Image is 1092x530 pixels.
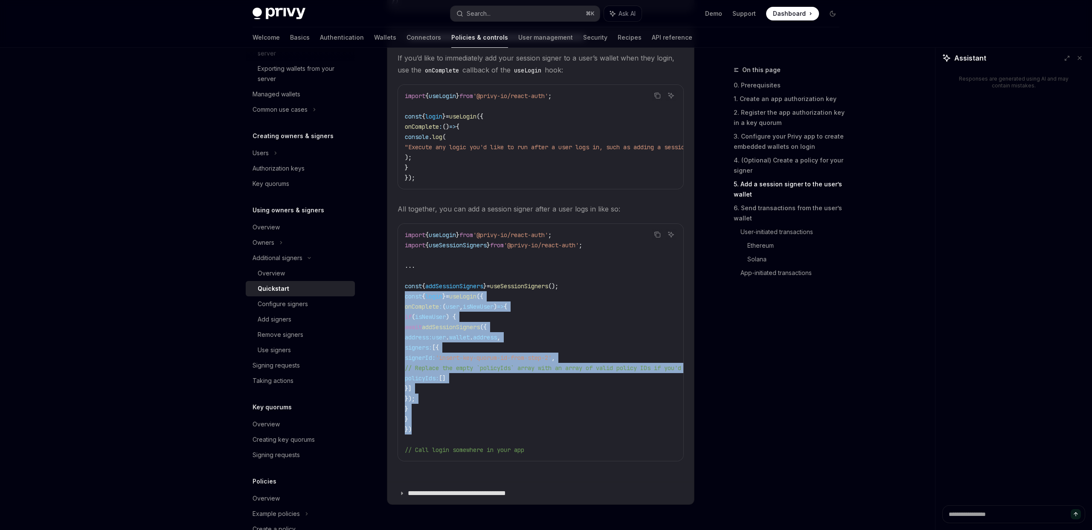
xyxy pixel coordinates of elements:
[473,231,548,239] span: '@privy-io/react-auth'
[258,268,285,278] div: Overview
[246,327,355,342] a: Remove signers
[398,52,684,76] span: If you’d like to immediately add your session signer to a user’s wallet when they login, use the ...
[446,113,449,120] span: =
[405,344,432,351] span: signers:
[258,314,291,324] div: Add signers
[826,7,839,20] button: Toggle dark mode
[439,374,446,382] span: []
[456,123,459,130] span: {
[449,293,476,300] span: useLogin
[446,293,449,300] span: =
[734,78,846,92] a: 0. Prerequisites
[734,106,846,130] a: 2. Register the app authorization key in a key quorum
[487,241,490,249] span: }
[432,344,439,351] span: [{
[405,354,436,362] span: signerId:
[405,364,1022,372] span: // Replace the empty `policyIds` array with an array of valid policy IDs if you'd like the sessio...
[258,64,350,84] div: Exporting wallets from your server
[425,113,442,120] span: login
[246,373,355,388] a: Taking actions
[432,133,442,141] span: log
[483,282,487,290] span: }
[425,241,429,249] span: {
[253,104,308,115] div: Common use cases
[734,92,846,106] a: 1. Create an app authorization key
[456,231,459,239] span: }
[253,205,324,215] h5: Using owners & signers
[246,358,355,373] a: Signing requests
[450,6,600,21] button: Search...⌘K
[422,323,480,331] span: addSessionSigners
[436,354,552,362] span: 'insert-key-quorum-id-from-step-2'
[405,282,422,290] span: const
[258,330,303,340] div: Remove signers
[504,303,507,310] span: {
[583,27,607,48] a: Security
[246,296,355,312] a: Configure signers
[246,266,355,281] a: Overview
[253,493,280,504] div: Overview
[449,113,476,120] span: useLogin
[487,282,490,290] span: =
[290,27,310,48] a: Basics
[665,229,677,240] button: Ask AI
[258,345,291,355] div: Use signers
[552,354,555,362] span: ,
[432,333,446,341] span: user
[405,385,412,392] span: }]
[405,303,439,310] span: onComplete
[425,282,483,290] span: addSessionSigners
[258,299,308,309] div: Configure signers
[246,417,355,432] a: Overview
[497,303,504,310] span: =>
[405,164,408,171] span: }
[253,450,300,460] div: Signing requests
[741,225,846,239] a: User-initiated transactions
[405,113,422,120] span: const
[253,131,334,141] h5: Creating owners & signers
[246,432,355,447] a: Creating key quorums
[253,237,274,248] div: Owners
[504,241,579,249] span: '@privy-io/react-auth'
[405,174,415,182] span: });
[442,133,446,141] span: (
[253,222,280,232] div: Overview
[405,395,415,403] span: });
[253,27,280,48] a: Welcome
[548,282,558,290] span: ();
[405,323,422,331] span: await
[429,92,456,100] span: useLogin
[374,27,396,48] a: Wallets
[405,415,408,423] span: }
[405,262,415,269] span: ...
[405,313,412,321] span: if
[1071,509,1081,519] button: Send message
[747,252,846,266] a: Solana
[405,123,439,130] span: onComplete
[425,231,429,239] span: {
[407,27,441,48] a: Connectors
[439,303,442,310] span: :
[253,179,289,189] div: Key quorums
[494,303,497,310] span: )
[734,153,846,177] a: 4. (Optional) Create a policy for your signer
[446,303,459,310] span: user
[652,90,663,101] button: Copy the contents from the code block
[742,65,781,75] span: On this page
[405,426,412,433] span: })
[451,27,508,48] a: Policies & controls
[456,92,459,100] span: }
[425,92,429,100] span: {
[473,92,548,100] span: '@privy-io/react-auth'
[618,27,642,48] a: Recipes
[476,293,483,300] span: ({
[442,123,449,130] span: ()
[398,203,684,215] span: All together, you can add a session signer after a user logs in like so:
[429,133,432,141] span: .
[405,333,432,341] span: address:
[253,376,293,386] div: Taking actions
[449,333,470,341] span: wallet
[548,92,552,100] span: ;
[405,374,439,382] span: policyIds:
[246,176,355,191] a: Key quorums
